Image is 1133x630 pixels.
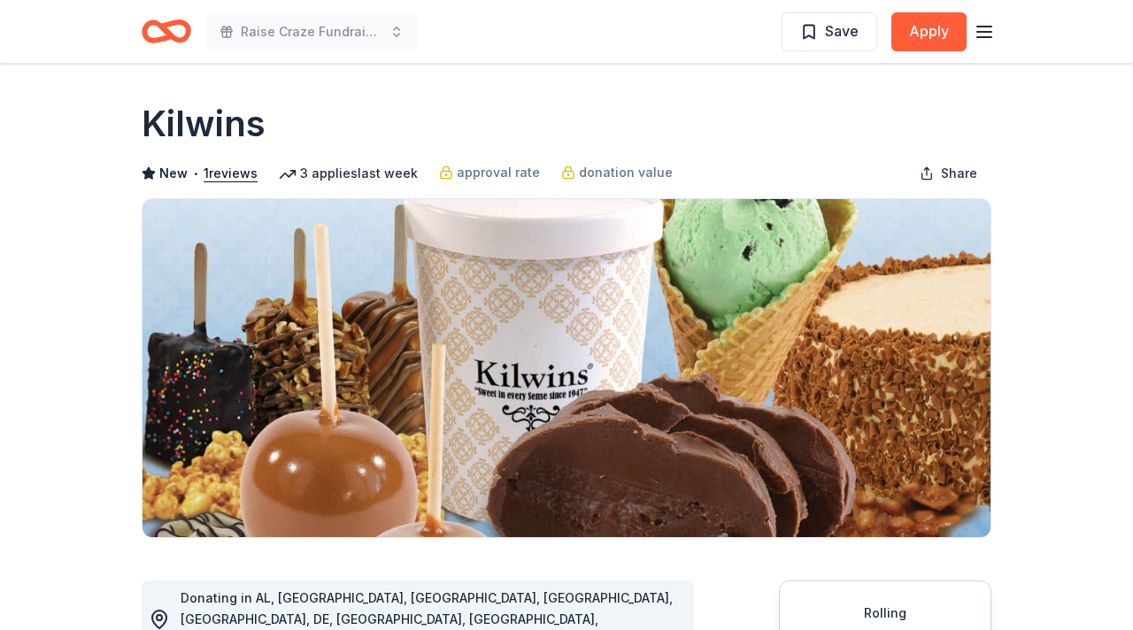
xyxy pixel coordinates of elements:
span: • [193,166,199,181]
div: Rolling [801,603,969,624]
h1: Kilwins [142,99,266,149]
button: Apply [891,12,967,51]
button: Share [906,156,991,191]
button: Save [782,12,877,51]
span: donation value [579,162,673,183]
span: Raise Craze Fundraiser [241,21,382,42]
span: Share [941,163,977,184]
span: New [159,163,188,184]
button: 1reviews [204,163,258,184]
img: Image for Kilwins [143,199,990,537]
a: approval rate [439,162,540,183]
button: Raise Craze Fundraiser [205,14,418,50]
span: Save [825,19,859,42]
span: approval rate [457,162,540,183]
a: donation value [561,162,673,183]
a: Home [142,11,191,52]
div: 3 applies last week [279,163,418,184]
